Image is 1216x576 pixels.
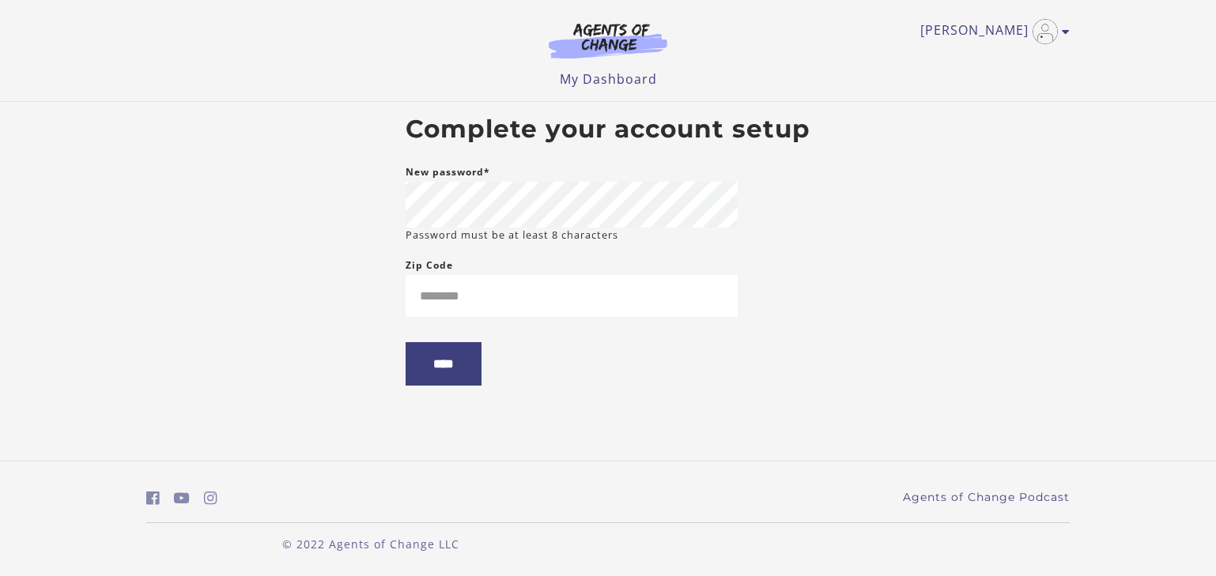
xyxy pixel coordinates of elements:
[146,491,160,506] i: https://www.facebook.com/groups/aswbtestprep (Open in a new window)
[174,487,190,510] a: https://www.youtube.com/c/AgentsofChangeTestPrepbyMeaganMitchell (Open in a new window)
[406,115,810,145] h2: Complete your account setup
[406,256,453,275] label: Zip Code
[406,163,490,182] label: New password*
[174,491,190,506] i: https://www.youtube.com/c/AgentsofChangeTestPrepbyMeaganMitchell (Open in a new window)
[146,536,595,552] p: © 2022 Agents of Change LLC
[204,487,217,510] a: https://www.instagram.com/agentsofchangeprep/ (Open in a new window)
[903,489,1070,506] a: Agents of Change Podcast
[532,22,684,58] img: Agents of Change Logo
[146,487,160,510] a: https://www.facebook.com/groups/aswbtestprep (Open in a new window)
[920,19,1062,44] a: Toggle menu
[204,491,217,506] i: https://www.instagram.com/agentsofchangeprep/ (Open in a new window)
[406,228,618,243] small: Password must be at least 8 characters
[560,70,657,88] a: My Dashboard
